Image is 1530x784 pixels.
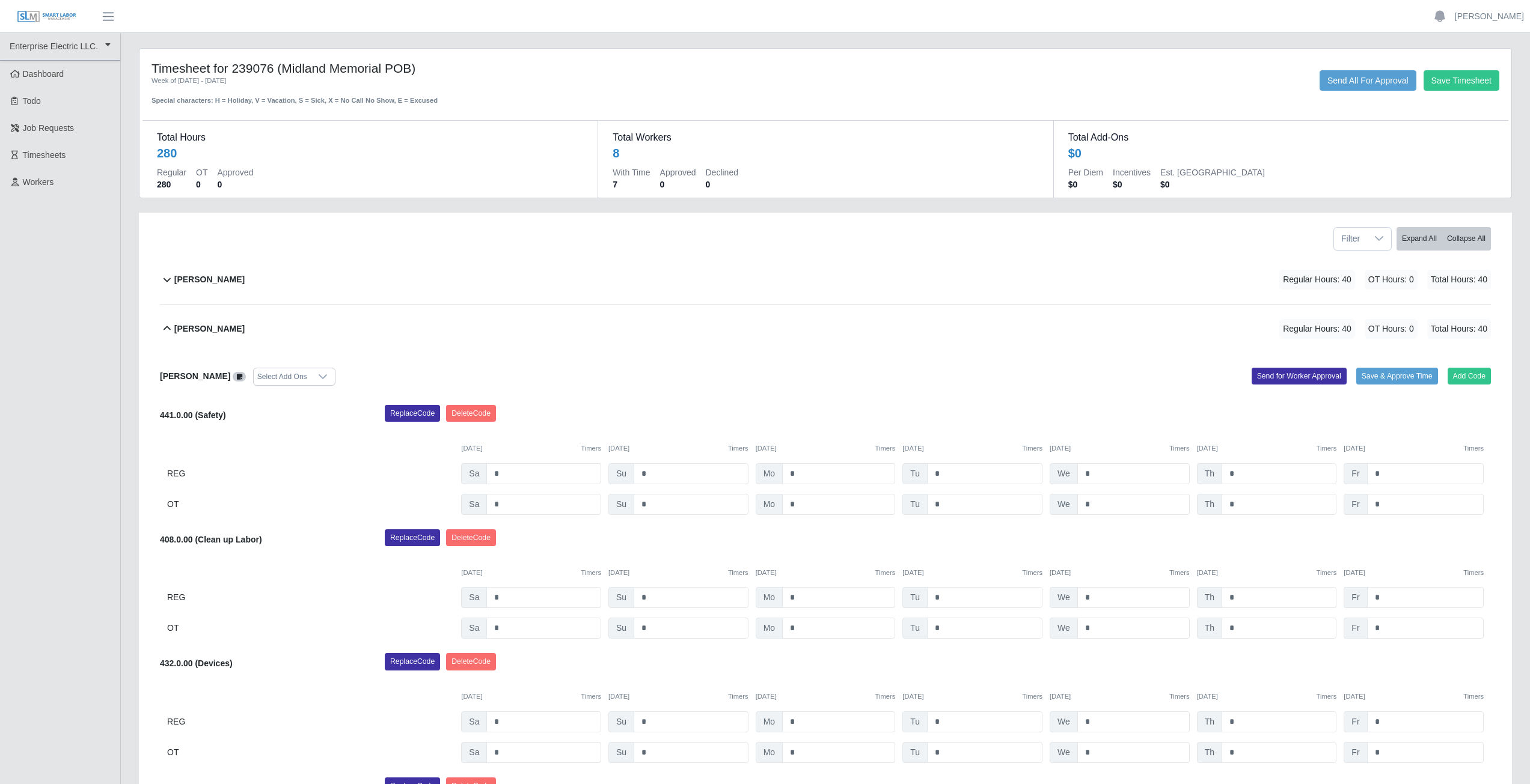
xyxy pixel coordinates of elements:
button: Timers [728,443,748,454]
button: Collapse All [1442,227,1491,251]
dd: 0 [196,178,207,190]
dt: Approved [217,166,253,178]
div: [DATE] [1344,691,1484,702]
div: [DATE] [902,568,1042,578]
button: Add Code [1448,368,1492,384]
button: Timers [875,443,896,454]
span: Fr [1344,711,1367,732]
dt: OT [196,166,207,178]
div: [DATE] [1344,568,1484,578]
span: Total Hours: 40 [1427,270,1491,290]
span: Filter [1334,228,1367,250]
div: [DATE] [608,568,748,578]
button: DeleteCode [446,653,496,670]
button: Timers [1463,691,1484,702]
div: [DATE] [756,568,896,578]
div: $0 [1068,145,1082,162]
span: Sa [461,618,487,639]
span: Sa [461,463,487,484]
b: [PERSON_NAME] [174,323,245,335]
b: [PERSON_NAME] [160,371,230,381]
span: Mo [756,742,783,763]
button: [PERSON_NAME] Regular Hours: 40 OT Hours: 0 Total Hours: 40 [160,305,1491,353]
span: Fr [1344,742,1367,763]
button: [PERSON_NAME] Regular Hours: 40 OT Hours: 0 Total Hours: 40 [160,255,1491,304]
div: Select Add Ons [254,368,311,385]
button: Expand All [1397,227,1442,251]
button: Timers [581,443,601,454]
dt: Approved [660,166,696,178]
span: Todo [23,96,41,106]
span: Th [1197,587,1222,608]
span: We [1050,742,1078,763]
button: Timers [875,568,896,578]
dt: Total Hours [157,130,583,145]
span: Tu [902,463,928,484]
button: Timers [581,691,601,702]
div: [DATE] [902,691,1042,702]
div: Special characters: H = Holiday, V = Vacation, S = Sick, X = No Call No Show, E = Excused [151,86,703,106]
div: [DATE] [756,691,896,702]
div: 8 [613,145,619,162]
dd: $0 [1113,178,1151,190]
span: Sa [461,742,487,763]
span: Su [608,463,634,484]
dd: $0 [1068,178,1103,190]
span: Fr [1344,463,1367,484]
div: [DATE] [1050,691,1190,702]
button: Timers [1317,568,1337,578]
div: Week of [DATE] - [DATE] [151,76,703,86]
span: Mo [756,587,783,608]
span: Sa [461,711,487,732]
span: We [1050,463,1078,484]
div: OT [167,618,454,639]
span: We [1050,711,1078,732]
div: [DATE] [902,443,1042,454]
span: OT Hours: 0 [1365,319,1418,339]
span: Mo [756,494,783,515]
span: Regular Hours: 40 [1279,270,1355,290]
div: [DATE] [1197,443,1337,454]
span: We [1050,587,1078,608]
span: Sa [461,494,487,515]
div: [DATE] [1197,691,1337,702]
span: Th [1197,618,1222,639]
span: Su [608,742,634,763]
b: 408.0.00 (Clean up Labor) [160,535,262,544]
dt: With Time [613,166,650,178]
button: Send for Worker Approval [1252,368,1347,384]
button: Save Timesheet [1424,70,1499,91]
div: 280 [157,145,177,162]
span: Su [608,494,634,515]
b: 432.0.00 (Devices) [160,658,233,668]
span: Dashboard [23,69,64,79]
span: Th [1197,711,1222,732]
dd: 0 [706,178,738,190]
div: [DATE] [461,691,601,702]
dd: $0 [1160,178,1265,190]
button: Send All For Approval [1320,70,1416,91]
span: Th [1197,742,1222,763]
span: Job Requests [23,123,75,133]
h4: Timesheet for 239076 (Midland Memorial POB) [151,61,703,76]
span: Tu [902,618,928,639]
img: SLM Logo [17,10,77,23]
span: Total Hours: 40 [1427,319,1491,339]
span: Tu [902,494,928,515]
div: [DATE] [461,568,601,578]
span: Fr [1344,587,1367,608]
dd: 7 [613,178,650,190]
span: We [1050,618,1078,639]
div: [DATE] [1197,568,1337,578]
button: Timers [875,691,896,702]
div: [DATE] [608,443,748,454]
div: [DATE] [756,443,896,454]
div: bulk actions [1397,227,1491,251]
dt: Est. [GEOGRAPHIC_DATA] [1160,166,1265,178]
button: ReplaceCode [385,653,440,670]
span: OT Hours: 0 [1365,270,1418,290]
span: Mo [756,463,783,484]
button: ReplaceCode [385,405,440,422]
button: DeleteCode [446,405,496,422]
dt: Declined [706,166,738,178]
